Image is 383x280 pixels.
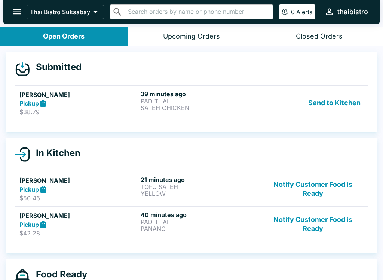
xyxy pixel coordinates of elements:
[321,4,371,20] button: thaibistro
[43,32,85,41] div: Open Orders
[141,104,259,111] p: SATEH CHICKEN
[19,211,138,220] h5: [PERSON_NAME]
[141,98,259,104] p: PAD THAI
[337,7,368,16] div: thaibistro
[15,171,368,206] a: [PERSON_NAME]Pickup$50.4621 minutes agoTOFU SATEHYELLOWNotify Customer Food is Ready
[19,186,39,193] strong: Pickup
[19,90,138,99] h5: [PERSON_NAME]
[27,5,104,19] button: Thai Bistro Suksabay
[262,211,364,237] button: Notify Customer Food is Ready
[141,211,259,219] h6: 40 minutes ago
[30,8,90,16] p: Thai Bistro Suksabay
[141,190,259,197] p: YELLOW
[19,229,138,237] p: $42.28
[30,61,82,73] h4: Submitted
[126,7,270,17] input: Search orders by name or phone number
[262,176,364,202] button: Notify Customer Food is Ready
[19,100,39,107] strong: Pickup
[141,219,259,225] p: PAD THAI
[15,206,368,241] a: [PERSON_NAME]Pickup$42.2840 minutes agoPAD THAIPANANGNotify Customer Food is Ready
[163,32,220,41] div: Upcoming Orders
[296,8,312,16] p: Alerts
[19,194,138,202] p: $50.46
[141,225,259,232] p: PANANG
[141,90,259,98] h6: 39 minutes ago
[30,147,80,159] h4: In Kitchen
[7,2,27,21] button: open drawer
[19,176,138,185] h5: [PERSON_NAME]
[19,108,138,116] p: $38.79
[141,176,259,183] h6: 21 minutes ago
[30,269,87,280] h4: Food Ready
[141,183,259,190] p: TOFU SATEH
[305,90,364,116] button: Send to Kitchen
[296,32,343,41] div: Closed Orders
[19,221,39,228] strong: Pickup
[291,8,295,16] p: 0
[15,85,368,121] a: [PERSON_NAME]Pickup$38.7939 minutes agoPAD THAISATEH CHICKENSend to Kitchen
